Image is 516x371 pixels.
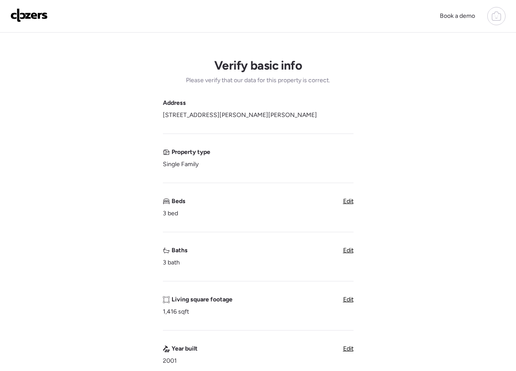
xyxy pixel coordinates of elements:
[186,76,330,85] span: Please verify that our data for this property is correct.
[343,345,354,352] span: Edit
[343,296,354,303] span: Edit
[163,160,199,169] span: Single Family
[172,295,233,304] span: Living square footage
[440,12,475,20] span: Book a demo
[163,99,186,107] span: Address
[343,197,354,205] span: Edit
[163,357,177,365] span: 2001
[163,111,317,120] span: [STREET_ADDRESS][PERSON_NAME][PERSON_NAME]
[10,8,48,22] img: Logo
[163,307,189,316] span: 1,416 sqft
[214,58,302,73] h1: Verify basic info
[172,344,198,353] span: Year built
[163,209,178,218] span: 3 bed
[172,148,210,157] span: Property type
[172,246,188,255] span: Baths
[343,247,354,254] span: Edit
[172,197,185,206] span: Beds
[163,258,180,267] span: 3 bath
